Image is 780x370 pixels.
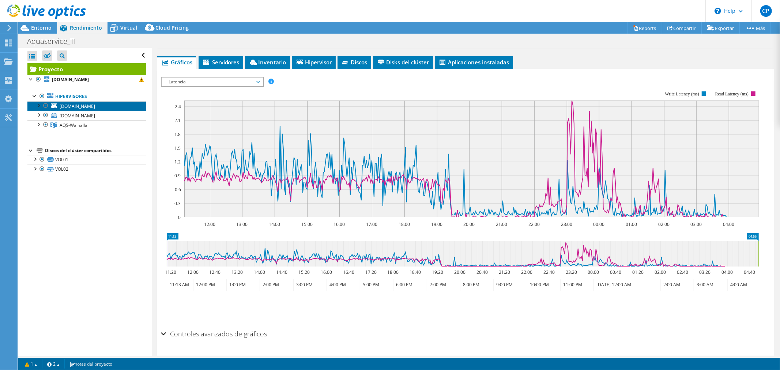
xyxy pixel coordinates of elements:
text: 22:00 [521,269,532,275]
svg: \n [715,8,721,14]
a: Más [739,22,771,34]
text: 0.6 [175,186,181,193]
text: 16:00 [321,269,332,275]
a: AQS-Walhalla [27,120,146,130]
a: Compartir [662,22,702,34]
text: 12:00 [187,269,199,275]
a: [DOMAIN_NAME] [27,111,146,120]
a: 2 [42,359,65,369]
text: Read Latency (ms) [715,91,748,97]
text: 23:00 [561,221,572,227]
a: VOL01 [27,155,146,165]
text: 15:00 [301,221,313,227]
text: 18:40 [410,269,421,275]
text: 04:00 [721,269,733,275]
text: 04:00 [723,221,734,227]
text: 03:20 [699,269,711,275]
text: 14:00 [254,269,265,275]
a: VOL02 [27,165,146,174]
text: 16:00 [334,221,345,227]
text: 19:00 [431,221,442,227]
a: Reports [627,22,662,34]
text: 1.2 [174,159,181,165]
span: Entorno [31,24,52,31]
text: 18:00 [399,221,410,227]
text: 02:00 [655,269,666,275]
text: 0.3 [174,200,181,207]
text: 20:40 [476,269,488,275]
span: [DOMAIN_NAME] [60,113,95,119]
text: 11:20 [165,269,176,275]
a: [DOMAIN_NAME] [27,75,146,84]
a: Hipervisores [27,92,146,101]
text: 14:40 [276,269,287,275]
text: 18:00 [387,269,399,275]
text: 12:40 [209,269,221,275]
text: 2.1 [174,117,181,124]
span: Disks del clúster [377,58,429,66]
text: 04:40 [744,269,755,275]
text: 21:20 [499,269,510,275]
h1: Aquaservice_TI [24,37,87,45]
h2: Controles avanzados de gráficos [161,326,267,341]
text: 21:00 [496,221,507,227]
span: [DOMAIN_NAME] [60,103,95,109]
text: 01:00 [626,221,637,227]
text: 14:00 [269,221,280,227]
span: Hipervisor [295,58,332,66]
span: Aplicaciones instaladas [438,58,509,66]
text: 0 [178,214,181,220]
text: 2.4 [175,103,181,110]
a: notas del proyecto [64,359,117,369]
a: Exportar [701,22,740,34]
text: 22:40 [543,269,555,275]
span: AQS-Walhalla [60,122,87,128]
text: 03:00 [690,221,702,227]
text: 17:20 [365,269,377,275]
text: 19:20 [432,269,443,275]
text: 17:00 [366,221,377,227]
text: 22:00 [528,221,540,227]
text: 12:00 [204,221,215,227]
div: Discos del clúster compartidos [45,146,146,155]
text: 00:00 [593,221,604,227]
span: Gráficos [161,58,192,66]
text: 00:40 [610,269,621,275]
text: 0.9 [174,173,181,179]
text: 1.8 [174,131,181,137]
a: Proyecto [27,63,146,75]
text: 20:00 [454,269,466,275]
a: 1 [20,359,42,369]
text: 02:40 [677,269,688,275]
text: 13:00 [236,221,248,227]
text: 15:20 [298,269,310,275]
span: Inventario [249,58,286,66]
b: [DOMAIN_NAME] [52,76,89,83]
text: 01:20 [632,269,644,275]
a: [DOMAIN_NAME] [27,101,146,111]
span: Latencia [165,78,259,86]
span: Rendimiento [70,24,102,31]
text: 23:20 [566,269,577,275]
span: Cloud Pricing [155,24,189,31]
text: Write Latency (ms) [665,91,699,97]
span: Discos [341,58,368,66]
text: 00:00 [588,269,599,275]
span: CP [760,5,772,17]
span: Servidores [202,58,240,66]
text: 02:00 [658,221,670,227]
text: 1.5 [174,145,181,151]
text: 20:00 [463,221,475,227]
span: Virtual [120,24,137,31]
text: 16:40 [343,269,354,275]
text: 13:20 [231,269,243,275]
